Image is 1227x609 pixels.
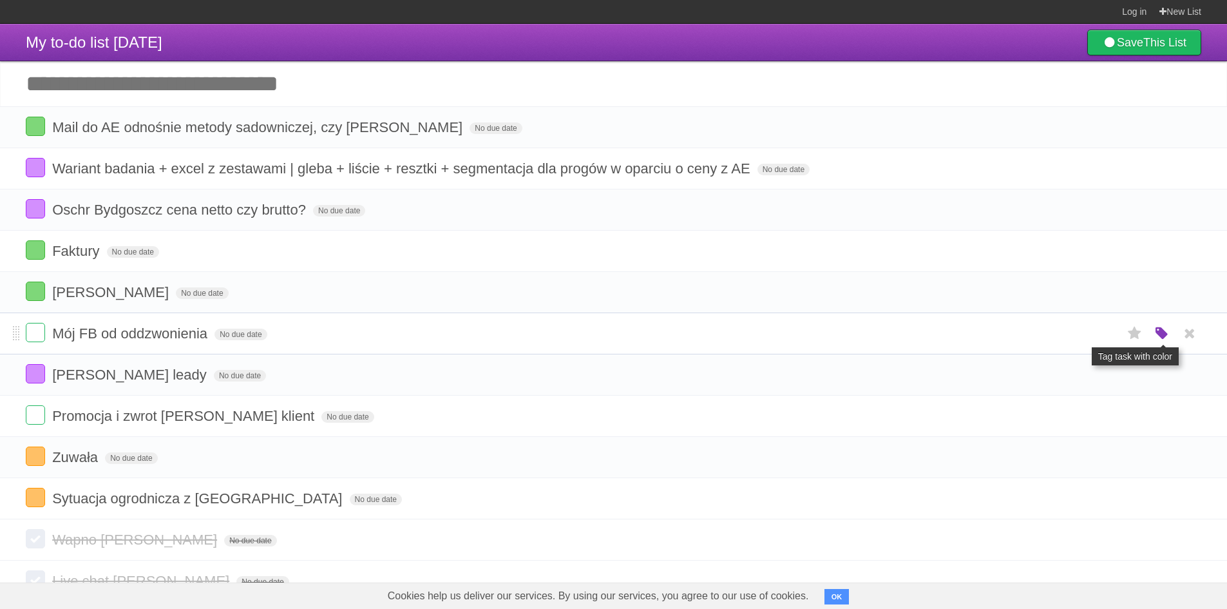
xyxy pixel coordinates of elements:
button: OK [824,589,850,604]
span: Promocja i zwrot [PERSON_NAME] klient [52,408,318,424]
label: Done [26,488,45,507]
span: Mój FB od oddzwonienia [52,325,211,342]
span: No due date [470,122,522,134]
label: Done [26,570,45,590]
span: Sytuacja ogrodnicza z [GEOGRAPHIC_DATA] [52,490,345,507]
span: [PERSON_NAME] [52,284,172,300]
span: [PERSON_NAME] leady [52,367,210,383]
span: No due date [107,246,159,258]
span: No due date [214,370,266,382]
span: No due date [224,535,276,546]
label: Done [26,158,45,177]
span: Cookies help us deliver our services. By using our services, you agree to our use of cookies. [375,583,822,609]
label: Done [26,117,45,136]
span: Zuwała [52,449,101,465]
span: Mail do AE odnośnie metody sadowniczej, czy [PERSON_NAME] [52,119,466,135]
span: No due date [236,576,289,588]
label: Done [26,405,45,425]
label: Done [26,447,45,466]
span: No due date [176,287,228,299]
span: My to-do list [DATE] [26,34,162,51]
label: Done [26,364,45,383]
span: No due date [105,452,157,464]
b: This List [1143,36,1186,49]
span: Wapno [PERSON_NAME] [52,532,220,548]
span: Wariant badania + excel z zestawami | gleba + liście + resztki + segmentacja dla progów w oparciu... [52,160,753,177]
span: No due date [313,205,365,217]
span: No due date [321,411,374,423]
label: Star task [1123,323,1147,344]
span: Live chat [PERSON_NAME] [52,573,233,589]
span: No due date [757,164,810,175]
label: Done [26,282,45,301]
span: No due date [214,329,267,340]
label: Done [26,529,45,548]
span: Faktury [52,243,102,259]
label: Done [26,199,45,218]
label: Done [26,323,45,342]
span: No due date [350,494,402,505]
label: Done [26,240,45,260]
span: Oschr Bydgoszcz cena netto czy brutto? [52,202,309,218]
a: SaveThis List [1087,30,1201,55]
